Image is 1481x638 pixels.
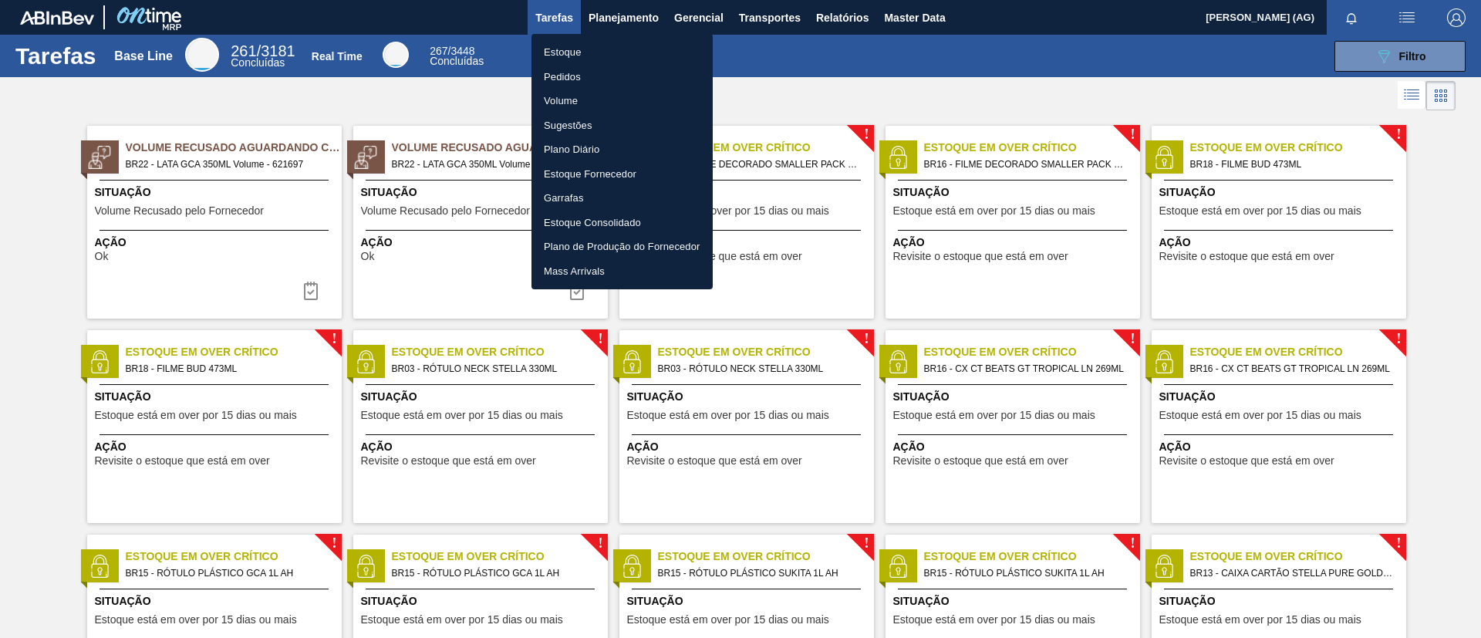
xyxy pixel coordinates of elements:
[531,162,713,187] a: Estoque Fornecedor
[531,89,713,113] a: Volume
[531,40,713,65] a: Estoque
[531,65,713,89] a: Pedidos
[531,137,713,162] a: Plano Diário
[531,235,713,259] a: Plano de Produção do Fornecedor
[531,186,713,211] a: Garrafas
[531,211,713,235] a: Estoque Consolidado
[531,259,713,284] a: Mass Arrivals
[531,113,713,138] a: Sugestões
